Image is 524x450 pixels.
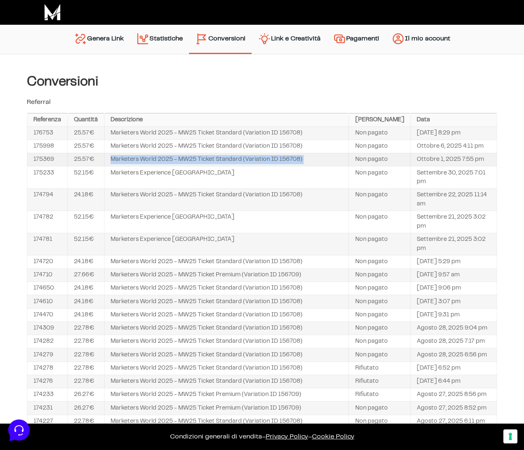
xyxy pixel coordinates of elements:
[68,211,104,233] td: 52.15€
[127,276,139,284] p: Aiuto
[57,265,108,284] button: Messaggi
[68,269,104,282] td: 27.66€
[27,211,68,233] td: 174782
[27,166,68,188] td: 175233
[349,140,411,153] td: Non pagato
[68,388,104,401] td: 26.27€
[104,375,349,388] td: Marketers World 2025 - MW25 Ticket Standard (Variation ID 156708)
[27,233,68,255] td: 174781
[27,388,68,401] td: 174233
[411,211,497,233] td: Settembre 21, 2025 3:02 pm
[349,188,411,211] td: Non pagato
[27,348,68,361] td: 174279
[27,153,68,166] td: 175369
[349,322,411,335] td: Non pagato
[7,7,139,20] h2: Ciao da Marketers 👋
[411,388,497,401] td: Agosto 27, 2025 8:56 pm
[104,335,349,348] td: Marketers World 2025 - MW25 Ticket Standard (Variation ID 156708)
[411,113,497,127] th: Data
[252,29,327,50] a: Link e Creatività
[68,25,456,54] nav: Menu principale
[27,97,497,107] p: Referral
[68,375,104,388] td: 22.78€
[68,255,104,269] td: 24.18€
[68,127,104,140] td: 25.57€
[411,153,497,166] td: Ottobre 1, 2025 7:55 pm
[170,434,262,440] a: Condizioni generali di vendita
[27,415,68,428] td: 174227
[349,211,411,233] td: Non pagato
[104,127,349,140] td: Marketers World 2025 - MW25 Ticket Standard (Variation ID 156708)
[68,401,104,415] td: 26.27€
[411,375,497,388] td: [DATE] 6:44 pm
[411,348,497,361] td: Agosto 28, 2025 6:56 pm
[411,322,497,335] td: Agosto 28, 2025 9:04 pm
[312,434,354,440] span: Cookie Policy
[104,166,349,188] td: Marketers Experience [GEOGRAPHIC_DATA]
[349,233,411,255] td: Non pagato
[27,282,68,295] td: 174650
[104,153,349,166] td: Marketers World 2025 - MW25 Ticket Standard (Variation ID 156708)
[104,362,349,375] td: Marketers World 2025 - MW25 Ticket Standard (Variation ID 156708)
[266,434,308,440] a: Privacy Policy
[68,188,104,211] td: 24.18€
[68,166,104,188] td: 52.15€
[349,375,411,388] td: Rifiutato
[13,69,152,86] button: Inizia una conversazione
[68,309,104,322] td: 24.18€
[195,32,208,45] img: conversion-2.svg
[104,322,349,335] td: Marketers World 2025 - MW25 Ticket Standard (Variation ID 156708)
[27,127,68,140] td: 176753
[40,46,56,63] img: dark
[104,282,349,295] td: Marketers World 2025 - MW25 Ticket Standard (Variation ID 156708)
[27,255,68,269] td: 174720
[104,388,349,401] td: Marketers World 2025 - MW25 Ticket Premium (Variation ID 156709)
[411,140,497,153] td: Ottobre 6, 2025 4:11 pm
[503,429,517,443] button: Le tue preferenze relative al consenso per le tecnologie di tracciamento
[71,276,94,284] p: Messaggi
[411,166,497,188] td: Settembre 30, 2025 7:01 pm
[88,102,152,109] a: Apri Centro Assistenza
[27,401,68,415] td: 174231
[411,255,497,269] td: [DATE] 5:29 pm
[411,188,497,211] td: Settembre 22, 2025 11:14 am
[411,127,497,140] td: [DATE] 8:29 pm
[411,295,497,308] td: [DATE] 3:07 pm
[392,32,405,45] img: account.svg
[108,265,158,284] button: Aiuto
[411,269,497,282] td: [DATE] 9:57 am
[349,255,411,269] td: Non pagato
[189,29,252,49] a: Conversioni
[68,233,104,255] td: 52.15€
[411,415,497,428] td: Agosto 27, 2025 6:11 pm
[26,46,43,63] img: dark
[104,113,349,127] th: Descrizione
[27,295,68,308] td: 174610
[411,309,497,322] td: [DATE] 9:31 pm
[349,401,411,415] td: Non pagato
[349,295,411,308] td: Non pagato
[104,295,349,308] td: Marketers World 2025 - MW25 Ticket Standard (Variation ID 156708)
[19,120,135,128] input: Cerca un articolo...
[104,255,349,269] td: Marketers World 2025 - MW25 Ticket Standard (Variation ID 156708)
[104,140,349,153] td: Marketers World 2025 - MW25 Ticket Standard (Variation ID 156708)
[68,362,104,375] td: 22.78€
[68,282,104,295] td: 24.18€
[8,432,516,442] p: – –
[104,309,349,322] td: Marketers World 2025 - MW25 Ticket Standard (Variation ID 156708)
[385,29,456,50] a: Il mio account
[27,74,497,89] h4: Conversioni
[13,102,64,109] span: Trova una risposta
[411,335,497,348] td: Agosto 28, 2025 7:17 pm
[74,32,87,45] img: generate-link.svg
[68,335,104,348] td: 22.78€
[27,335,68,348] td: 174282
[68,140,104,153] td: 25.57€
[349,127,411,140] td: Non pagato
[258,32,271,45] img: creativity.svg
[27,140,68,153] td: 175998
[333,32,346,45] img: payments.svg
[349,388,411,401] td: Rifiutato
[68,113,104,127] th: Quantità
[7,265,57,284] button: Home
